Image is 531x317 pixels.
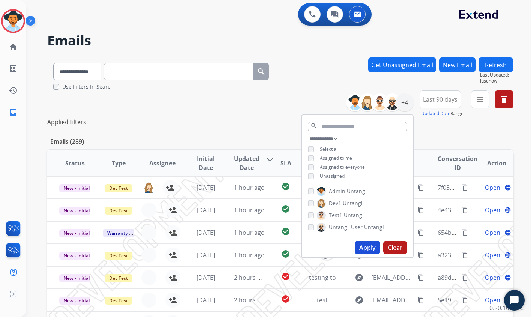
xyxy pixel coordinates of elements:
span: Status [65,159,85,168]
img: agent-avatar [144,182,154,193]
span: [DATE] [196,183,215,192]
span: testing to [309,273,336,282]
span: + [147,251,150,260]
span: [DATE] [196,228,215,237]
mat-icon: content_copy [417,184,424,191]
span: New - Initial [59,252,94,260]
span: Open [485,296,500,305]
mat-icon: content_copy [417,252,424,258]
span: 1 hour ago [234,228,265,237]
mat-icon: language [504,184,511,191]
span: Open [485,183,500,192]
span: Test1 [329,212,342,219]
mat-icon: person_add [168,251,177,260]
mat-icon: content_copy [417,297,424,303]
mat-icon: arrow_downward [265,154,274,163]
span: Untangl [344,212,364,219]
p: 0.20.1027RC [489,303,523,312]
span: Dev Test [105,297,132,305]
span: Dev Test [105,207,132,215]
mat-icon: person_add [166,183,175,192]
mat-icon: content_copy [461,184,468,191]
span: [DATE] [196,206,215,214]
mat-icon: content_copy [417,274,424,281]
mat-icon: content_copy [417,207,424,213]
mat-icon: inbox [9,108,18,117]
span: Untangl [343,200,363,207]
button: + [141,203,156,218]
span: 1 hour ago [234,183,265,192]
span: New - Initial [59,297,94,305]
mat-icon: content_copy [461,229,468,236]
span: [DATE] [196,273,215,282]
span: Unassigned [320,173,345,179]
mat-icon: check_circle [281,272,290,281]
button: Get Unassigned Email [368,57,436,72]
th: Action [469,150,513,176]
span: Dev Test [105,184,132,192]
span: SLA [280,159,291,168]
button: New Email [439,57,475,72]
button: Start Chat [504,290,525,311]
span: 2 hours ago [234,273,268,282]
mat-icon: content_copy [461,207,468,213]
mat-icon: list_alt [9,64,18,73]
mat-icon: search [310,122,317,129]
mat-icon: content_copy [461,274,468,281]
span: Conversation ID [438,154,478,172]
mat-icon: person_add [168,273,177,282]
span: Assignee [149,159,175,168]
p: Applied filters: [47,117,88,126]
span: New - Initial [59,274,94,282]
span: Last Updated: [480,72,513,78]
span: [EMAIL_ADDRESS][DOMAIN_NAME] [371,273,413,282]
span: Untangl_User [329,224,363,231]
mat-icon: language [504,207,511,213]
mat-icon: check_circle [281,182,290,191]
mat-icon: content_copy [461,297,468,303]
span: + [147,296,150,305]
span: Open [485,206,500,215]
span: Untangl [364,224,384,231]
span: New - Initial [59,229,94,237]
span: Type [112,159,126,168]
button: + [141,270,156,285]
button: Clear [383,241,407,254]
label: Use Filters In Search [62,83,114,90]
span: Assigned to me [320,155,352,161]
mat-icon: person_add [168,296,177,305]
span: + [147,273,150,282]
mat-icon: check_circle [281,227,290,236]
span: Open [485,228,500,237]
mat-icon: person_add [168,206,177,215]
mat-icon: explore [355,296,364,305]
span: [EMAIL_ADDRESS][DOMAIN_NAME] [371,296,413,305]
mat-icon: language [504,274,511,281]
mat-icon: explore [355,273,364,282]
img: avatar [3,11,24,32]
span: New - Initial [59,207,94,215]
button: + [141,248,156,263]
span: + [147,206,150,215]
span: Last 90 days [423,98,457,101]
mat-icon: language [504,252,511,258]
mat-icon: check_circle [281,204,290,213]
svg: Open Chat [509,295,520,306]
span: Range [421,110,463,117]
span: Just now [480,78,513,84]
span: Dev1 [329,200,341,207]
span: Updated Date [234,154,259,172]
p: Emails (289) [47,137,87,146]
span: test [317,296,328,304]
mat-icon: check_circle [281,294,290,303]
mat-icon: person_add [168,228,177,237]
span: New - Initial [59,184,94,192]
span: [DATE] [196,296,215,304]
h2: Emails [47,33,513,48]
span: [DATE] [196,251,215,259]
mat-icon: content_copy [461,252,468,258]
span: Admin [329,188,345,195]
button: + [141,225,156,240]
span: Assigned to everyone [320,164,365,170]
mat-icon: language [504,229,511,236]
